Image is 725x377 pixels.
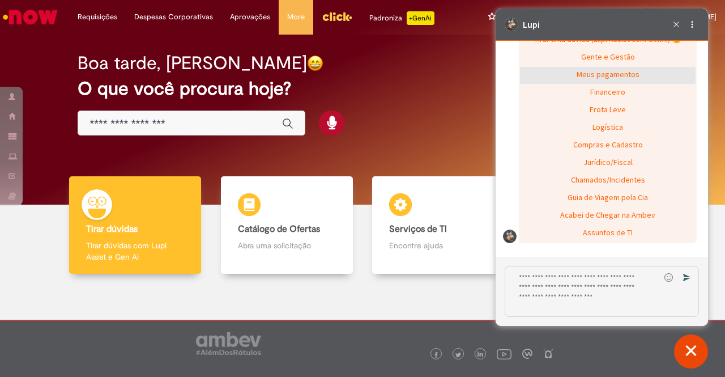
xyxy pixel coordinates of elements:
[455,352,461,358] img: logo_footer_twitter.png
[196,332,261,355] img: logo_footer_ambev_rotulo_gray.png
[307,55,323,71] img: happy-face.png
[287,11,305,23] span: More
[78,53,307,73] h2: Boa tarde, [PERSON_NAME]
[433,352,439,358] img: logo_footer_facebook.png
[389,223,447,235] b: Serviços de TI
[86,223,138,235] b: Tirar dúvidas
[1,6,59,28] img: ServiceNow
[496,9,708,326] iframe: Suporte do Bate-Papo
[477,351,483,358] img: logo_footer_linkedin.png
[78,11,117,23] span: Requisições
[78,79,647,99] h2: O que você procura hoje?
[389,240,487,251] p: Encontre ajuda
[59,176,211,274] a: Tirar dúvidas Tirar dúvidas com Lupi Assist e Gen Ai
[407,11,434,25] p: +GenAi
[369,11,434,25] div: Padroniza
[86,240,184,262] p: Tirar dúvidas com Lupi Assist e Gen Ai
[230,11,270,23] span: Aprovações
[674,334,708,368] button: Fechar conversa de suporte
[322,8,352,25] img: click_logo_yellow_360x200.png
[362,176,514,274] a: Serviços de TI Encontre ajuda
[134,11,213,23] span: Despesas Corporativas
[238,240,336,251] p: Abra uma solicitação
[238,223,320,235] b: Catálogo de Ofertas
[211,176,363,274] a: Catálogo de Ofertas Abra uma solicitação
